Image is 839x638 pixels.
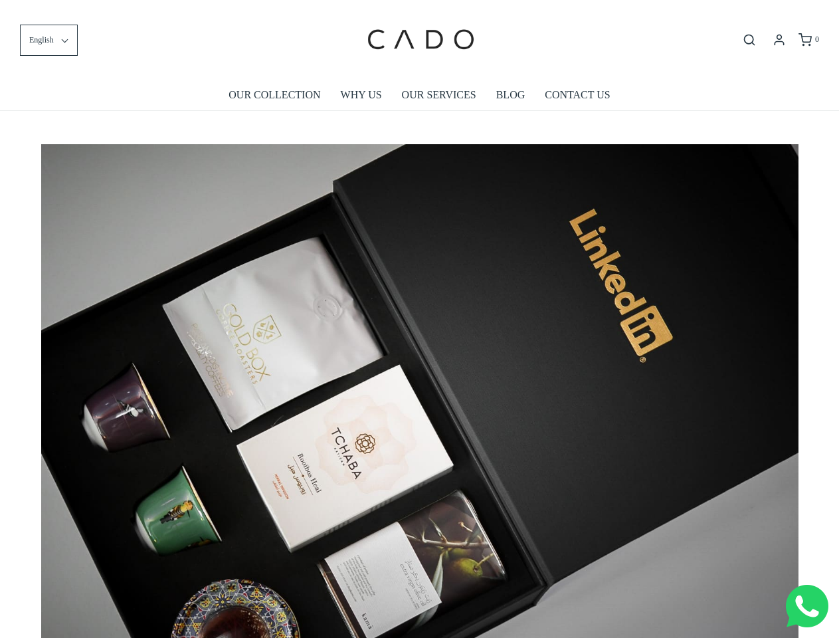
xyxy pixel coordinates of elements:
a: OUR COLLECTION [229,80,320,110]
span: Number of gifts [379,110,442,121]
span: English [29,34,54,47]
a: BLOG [496,80,525,110]
span: 0 [815,35,819,44]
img: Whatsapp [786,585,828,627]
button: English [20,25,78,56]
img: cadogifting [363,10,476,70]
a: CONTACT US [545,80,610,110]
a: OUR SERVICES [402,80,476,110]
a: 0 [797,33,819,47]
a: WHY US [341,80,382,110]
span: Last name [379,1,422,12]
span: Company name [379,56,444,66]
button: Open search bar [737,33,761,47]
